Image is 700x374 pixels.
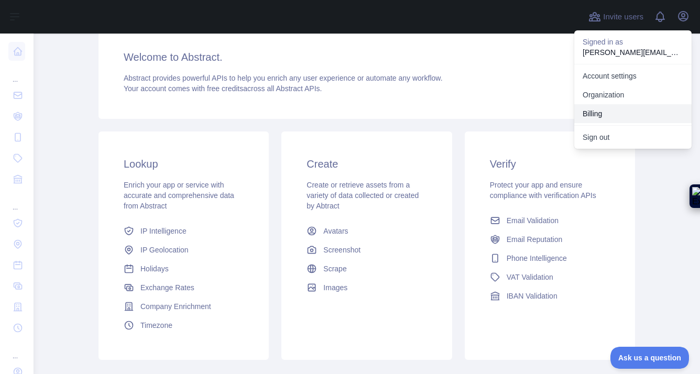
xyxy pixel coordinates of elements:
span: Enrich your app or service with accurate and comprehensive data from Abstract [124,181,234,210]
a: Organization [574,85,692,104]
div: ... [8,63,25,84]
p: Signed in as [583,37,683,47]
a: Phone Intelligence [486,249,614,268]
div: ... [8,191,25,212]
span: Avatars [323,226,348,236]
span: Phone Intelligence [507,253,567,263]
h3: Welcome to Abstract. [124,50,610,64]
span: Company Enrichment [140,301,211,312]
span: Protect your app and ensure compliance with verification APIs [490,181,596,200]
a: VAT Validation [486,268,614,287]
a: Scrape [302,259,431,278]
span: Holidays [140,263,169,274]
a: Exchange Rates [119,278,248,297]
a: Account settings [574,67,692,85]
iframe: Toggle Customer Support [610,347,690,369]
span: VAT Validation [507,272,553,282]
span: Scrape [323,263,346,274]
button: Invite users [586,8,646,25]
span: Email Validation [507,215,559,226]
span: IP Intelligence [140,226,187,236]
span: IBAN Validation [507,291,557,301]
a: Screenshot [302,240,431,259]
span: Your account comes with across all Abstract APIs. [124,84,322,93]
span: IP Geolocation [140,245,189,255]
a: Company Enrichment [119,297,248,316]
p: [PERSON_NAME][EMAIL_ADDRESS][DOMAIN_NAME] [583,47,683,58]
a: Avatars [302,222,431,240]
a: Email Reputation [486,230,614,249]
span: Abstract provides powerful APIs to help you enrich any user experience or automate any workflow. [124,74,443,82]
button: Billing [574,104,692,123]
a: Email Validation [486,211,614,230]
span: Images [323,282,347,293]
span: Timezone [140,320,172,331]
span: Exchange Rates [140,282,194,293]
span: Invite users [603,11,643,23]
span: Create or retrieve assets from a variety of data collected or created by Abtract [307,181,419,210]
span: Email Reputation [507,234,563,245]
h3: Create [307,157,426,171]
button: Sign out [574,128,692,147]
a: Holidays [119,259,248,278]
a: IBAN Validation [486,287,614,305]
span: Screenshot [323,245,360,255]
span: free credits [207,84,243,93]
div: ... [8,339,25,360]
h3: Lookup [124,157,244,171]
h3: Verify [490,157,610,171]
a: Images [302,278,431,297]
a: IP Intelligence [119,222,248,240]
a: IP Geolocation [119,240,248,259]
a: Timezone [119,316,248,335]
